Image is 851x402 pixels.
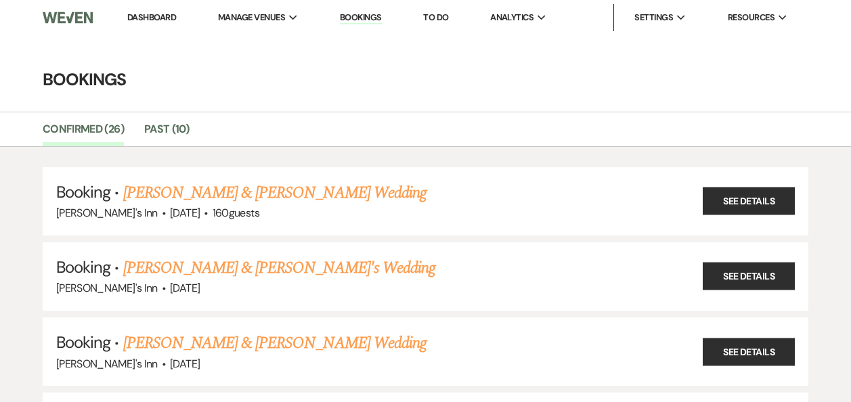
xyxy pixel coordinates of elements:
a: [PERSON_NAME] & [PERSON_NAME] Wedding [123,181,427,205]
span: Booking [56,256,110,277]
span: Settings [634,11,673,24]
a: To Do [423,12,448,23]
a: Bookings [340,12,382,24]
span: 160 guests [213,206,259,220]
span: [DATE] [170,357,200,371]
span: [DATE] [170,206,200,220]
span: [DATE] [170,281,200,295]
a: [PERSON_NAME] & [PERSON_NAME] Wedding [123,331,427,355]
span: [PERSON_NAME]'s Inn [56,206,158,220]
span: Manage Venues [218,11,285,24]
span: [PERSON_NAME]'s Inn [56,281,158,295]
a: See Details [703,338,795,365]
a: See Details [703,187,795,215]
a: See Details [703,263,795,290]
span: Resources [728,11,774,24]
span: [PERSON_NAME]'s Inn [56,357,158,371]
img: Weven Logo [43,3,93,32]
a: Dashboard [127,12,176,23]
span: Booking [56,332,110,353]
a: Confirmed (26) [43,120,124,146]
span: Booking [56,181,110,202]
span: Analytics [490,11,533,24]
a: Past (10) [144,120,189,146]
a: [PERSON_NAME] & [PERSON_NAME]'s Wedding [123,256,436,280]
